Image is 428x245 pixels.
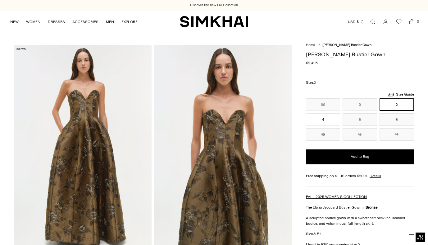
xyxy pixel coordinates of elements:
[306,43,414,48] nav: breadcrumbs
[406,16,418,28] a: Open cart modal
[380,128,414,141] button: 14
[306,52,414,57] h1: [PERSON_NAME] Bustier Gown
[343,113,377,126] button: 6
[306,43,315,47] a: Home
[314,81,316,85] span: 2
[306,195,367,199] a: FALL 2025 WOMEN'S COLLECTION
[343,98,377,111] button: 0
[306,215,414,226] p: A sculpted bodice gown with a sweetheart neckline, seamed bodice, and voluminous, full-length skirt.
[10,15,19,29] a: NEW
[180,16,248,28] a: SIMKHAI
[380,16,392,28] a: Go to the account page
[343,128,377,141] button: 12
[306,149,414,164] button: Add to Bag
[306,128,340,141] button: 10
[306,60,318,66] span: $2,495
[370,173,381,179] a: Details
[106,15,114,29] a: MEN
[387,91,414,98] a: Size Guide
[306,80,316,86] label: Size:
[380,98,414,111] button: 2
[72,15,98,29] a: ACCESSORIES
[26,15,40,29] a: WOMEN
[190,3,238,8] a: Discover the new Fall Collection
[367,16,379,28] a: Open search modal
[306,98,340,111] button: 00
[306,205,414,210] p: The Elaria Jacquard Bustier Gown in
[366,205,378,210] strong: Bronze
[415,19,421,24] span: 0
[306,226,414,242] button: Size & Fit
[48,15,65,29] a: DRESSES
[393,16,405,28] a: Wishlist
[306,173,414,179] div: Free shipping on all US orders $200+
[318,43,320,48] div: /
[306,232,321,236] h3: Size & Fit
[348,15,364,29] button: USD $
[380,113,414,126] button: 8
[322,43,371,47] span: [PERSON_NAME] Bustier Gown
[306,113,340,126] button: 4
[351,154,369,159] span: Add to Bag
[121,15,138,29] a: EXPLORE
